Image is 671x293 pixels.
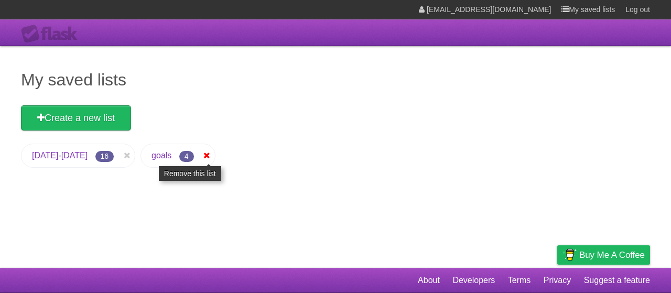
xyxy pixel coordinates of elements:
a: Create a new list [21,105,131,131]
a: Suggest a feature [584,270,650,290]
a: Terms [508,270,531,290]
div: Flask [21,25,84,44]
span: 4 [179,151,194,162]
h1: My saved lists [21,67,650,92]
a: [DATE]-[DATE] [32,151,88,160]
a: goals [151,151,171,160]
a: Developers [452,270,495,290]
span: Buy me a coffee [579,246,645,264]
span: 16 [95,151,114,162]
a: About [418,270,440,290]
a: Privacy [544,270,571,290]
a: Buy me a coffee [557,245,650,265]
img: Buy me a coffee [562,246,577,264]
